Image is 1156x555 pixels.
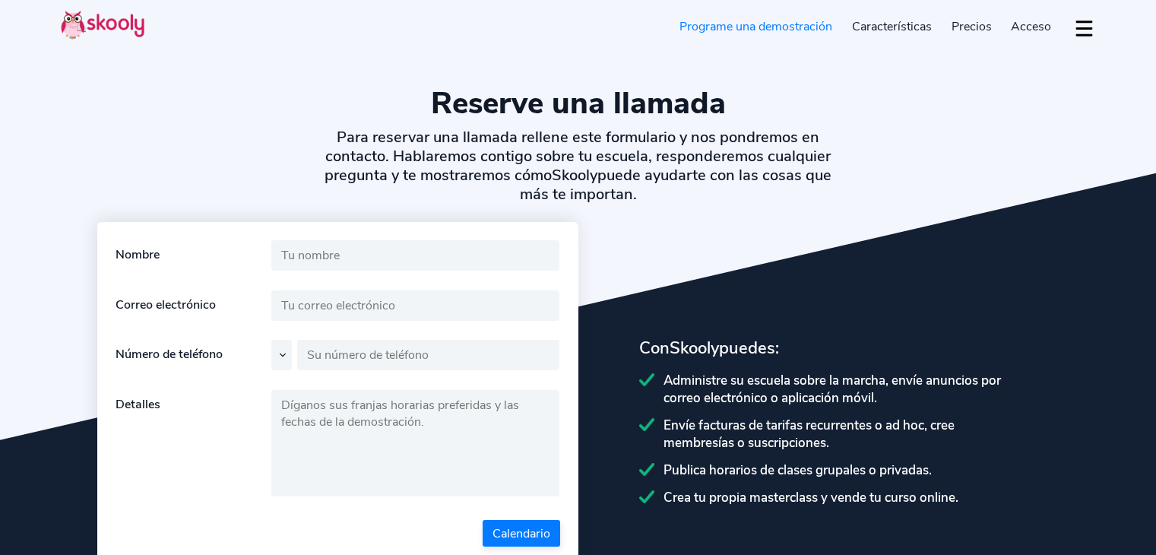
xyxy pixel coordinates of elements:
a: Características [842,14,942,39]
div: Publica horarios de clases grupales o privadas. [639,461,1059,479]
div: Nombre [116,240,271,271]
h2: Para reservar una llamada rellene este formulario y nos pondremos en contacto. Hablaremos contigo... [319,128,837,204]
a: Acceso [1001,14,1061,39]
span: Precios [952,18,992,35]
button: dropdown menu [1073,11,1095,46]
h1: Reserve una llamada [61,85,1095,122]
input: Tu correo electrónico [271,290,560,321]
a: Programe una demostración [670,14,843,39]
img: Skooly [61,10,144,40]
span: Skooly [670,337,719,360]
div: Número de teléfono [116,340,271,370]
input: Su número de teléfono [297,340,560,370]
div: Con puedes: [639,337,1059,360]
div: Detalles [116,390,271,501]
span: Skooly [552,165,597,186]
span: Acceso [1011,18,1051,35]
div: Crea tu propia masterclass y vende tu curso online. [639,489,1059,506]
button: Calendario [483,520,560,547]
div: Correo electrónico [116,290,271,321]
div: Administre su escuela sobre la marcha, envíe anuncios por correo electrónico o aplicación móvil. [639,372,1059,407]
a: Precios [942,14,1002,39]
div: Envíe facturas de tarifas recurrentes o ad hoc, cree membresías o suscripciones. [639,417,1059,452]
input: Tu nombre [271,240,560,271]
